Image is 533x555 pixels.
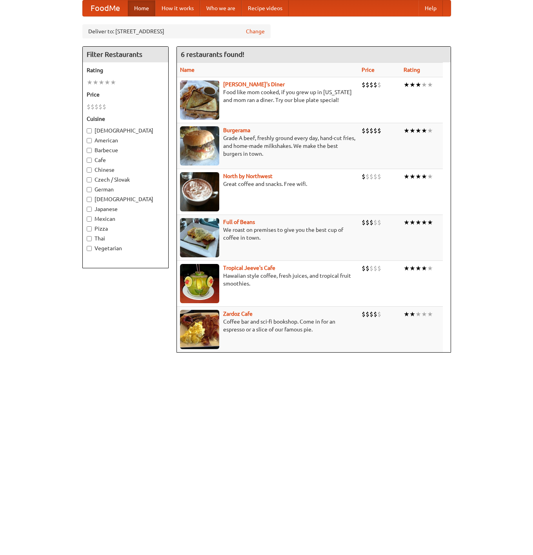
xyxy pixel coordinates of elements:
[362,218,366,227] li: $
[87,187,92,192] input: German
[223,127,250,133] a: Burgerama
[87,138,92,143] input: American
[409,310,415,318] li: ★
[415,264,421,273] li: ★
[87,102,91,111] li: $
[180,67,195,73] a: Name
[377,80,381,89] li: $
[362,80,366,89] li: $
[180,180,355,188] p: Great coffee and snacks. Free wifi.
[181,51,244,58] ng-pluralize: 6 restaurants found!
[87,246,92,251] input: Vegetarian
[128,0,155,16] a: Home
[87,205,164,213] label: Japanese
[180,318,355,333] p: Coffee bar and sci-fi bookshop. Come in for an espresso or a slice of our famous pie.
[102,102,106,111] li: $
[223,173,273,179] a: North by Northwest
[366,264,369,273] li: $
[366,126,369,135] li: $
[87,176,164,184] label: Czech / Slovak
[362,310,366,318] li: $
[87,226,92,231] input: Pizza
[87,167,92,173] input: Chinese
[369,264,373,273] li: $
[180,310,219,349] img: zardoz.jpg
[377,310,381,318] li: $
[373,80,377,89] li: $
[180,134,355,158] p: Grade A beef, freshly ground every day, hand-cut fries, and home-made milkshakes. We make the bes...
[180,264,219,303] img: jeeves.jpg
[404,67,420,73] a: Rating
[95,102,98,111] li: $
[87,136,164,144] label: American
[223,81,285,87] b: [PERSON_NAME]'s Diner
[427,218,433,227] li: ★
[87,91,164,98] h5: Price
[180,272,355,288] p: Hawaiian style coffee, fresh juices, and tropical fruit smoothies.
[427,172,433,181] li: ★
[110,78,116,87] li: ★
[223,265,275,271] b: Tropical Jeeve's Cafe
[87,115,164,123] h5: Cuisine
[223,311,253,317] a: Zardoz Cafe
[418,0,443,16] a: Help
[377,264,381,273] li: $
[87,127,164,135] label: [DEMOGRAPHIC_DATA]
[98,78,104,87] li: ★
[223,219,255,225] a: Full of Beans
[180,172,219,211] img: north.jpg
[369,218,373,227] li: $
[366,310,369,318] li: $
[369,80,373,89] li: $
[421,218,427,227] li: ★
[87,235,164,242] label: Thai
[98,102,102,111] li: $
[87,177,92,182] input: Czech / Slovak
[409,172,415,181] li: ★
[373,126,377,135] li: $
[415,80,421,89] li: ★
[180,218,219,257] img: beans.jpg
[87,225,164,233] label: Pizza
[369,126,373,135] li: $
[415,126,421,135] li: ★
[409,218,415,227] li: ★
[87,215,164,223] label: Mexican
[421,80,427,89] li: ★
[373,264,377,273] li: $
[373,172,377,181] li: $
[87,148,92,153] input: Barbecue
[362,264,366,273] li: $
[421,264,427,273] li: ★
[87,156,164,164] label: Cafe
[366,218,369,227] li: $
[87,195,164,203] label: [DEMOGRAPHIC_DATA]
[409,264,415,273] li: ★
[377,126,381,135] li: $
[415,172,421,181] li: ★
[427,126,433,135] li: ★
[404,218,409,227] li: ★
[87,166,164,174] label: Chinese
[180,226,355,242] p: We roast on premises to give you the best cup of coffee in town.
[87,146,164,154] label: Barbecue
[369,172,373,181] li: $
[246,27,265,35] a: Change
[415,310,421,318] li: ★
[180,88,355,104] p: Food like mom cooked, if you grew up in [US_STATE] and mom ran a diner. Try our blue plate special!
[87,186,164,193] label: German
[377,218,381,227] li: $
[404,172,409,181] li: ★
[242,0,289,16] a: Recipe videos
[404,126,409,135] li: ★
[87,128,92,133] input: [DEMOGRAPHIC_DATA]
[87,197,92,202] input: [DEMOGRAPHIC_DATA]
[404,310,409,318] li: ★
[87,207,92,212] input: Japanese
[377,172,381,181] li: $
[93,78,98,87] li: ★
